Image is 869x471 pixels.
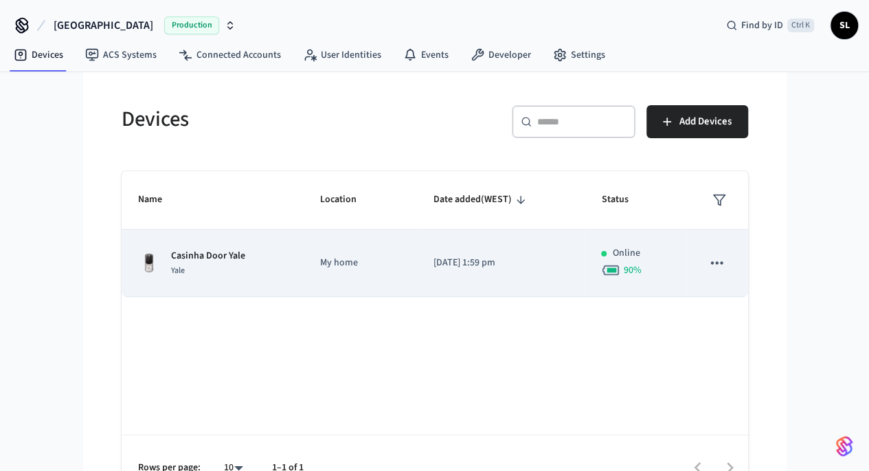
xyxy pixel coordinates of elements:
[320,189,374,210] span: Location
[138,252,160,274] img: Yale Assure Touchscreen Wifi Smart Lock, Satin Nickel, Front
[832,13,857,38] span: SL
[715,13,825,38] div: Find by IDCtrl K
[171,265,185,276] span: Yale
[122,105,427,133] h5: Devices
[433,256,568,270] p: [DATE] 1:59 pm
[3,43,74,67] a: Devices
[836,435,853,457] img: SeamLogoGradient.69752ec5.svg
[164,17,219,34] span: Production
[460,43,542,67] a: Developer
[612,246,640,261] p: Online
[433,189,530,210] span: Date added(WEST)
[787,19,814,32] span: Ctrl K
[601,189,646,210] span: Status
[741,19,783,32] span: Find by ID
[542,43,616,67] a: Settings
[138,189,180,210] span: Name
[54,17,153,34] span: [GEOGRAPHIC_DATA]
[171,249,245,263] p: Casinha Door Yale
[122,171,748,297] table: sticky table
[679,113,732,131] span: Add Devices
[646,105,748,138] button: Add Devices
[392,43,460,67] a: Events
[320,256,400,270] p: My home
[74,43,168,67] a: ACS Systems
[168,43,292,67] a: Connected Accounts
[623,263,641,277] span: 90 %
[292,43,392,67] a: User Identities
[831,12,858,39] button: SL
